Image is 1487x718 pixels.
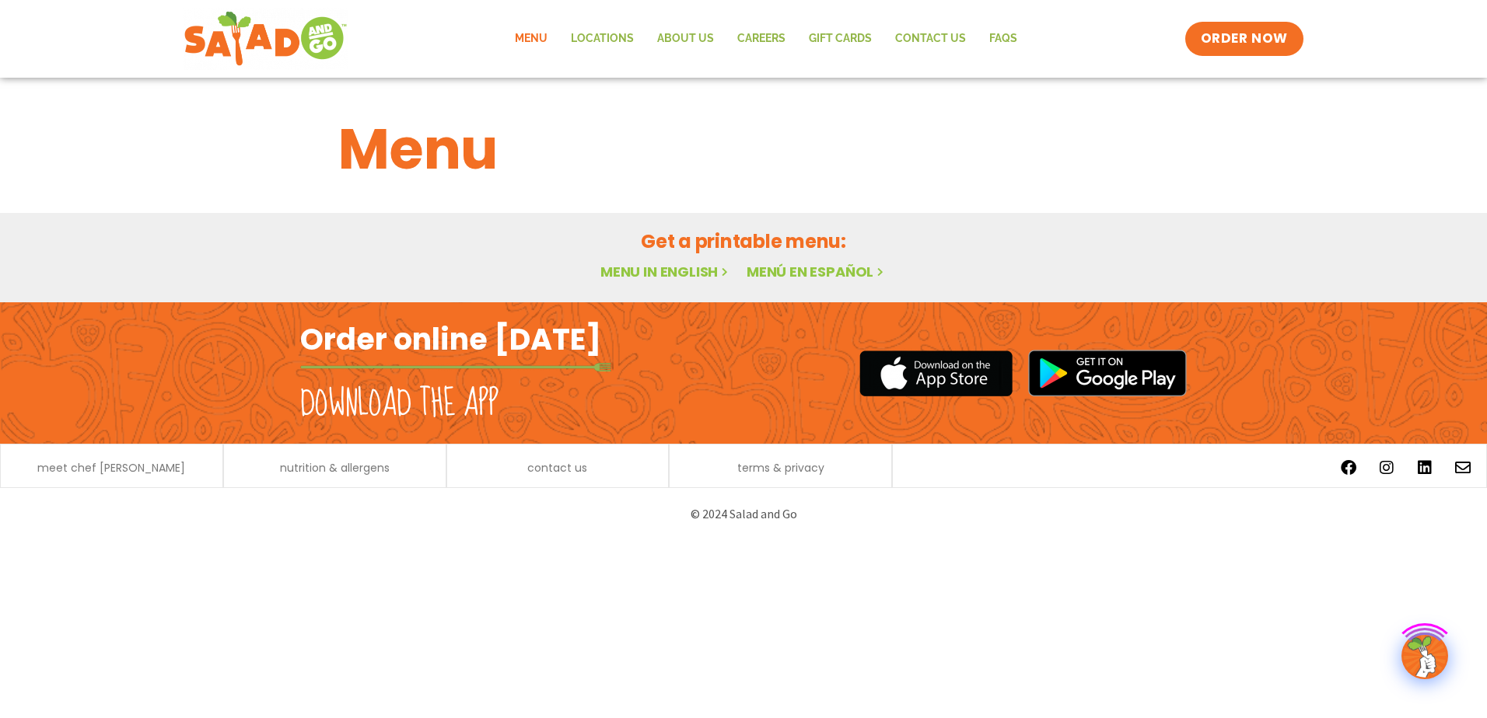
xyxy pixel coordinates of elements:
img: fork [300,363,611,371]
a: Contact Us [883,21,978,57]
h1: Menu [338,107,1149,191]
a: terms & privacy [737,462,824,473]
a: About Us [646,21,726,57]
span: ORDER NOW [1201,30,1288,48]
p: © 2024 Salad and Go [308,504,1179,525]
img: new-SAG-logo-768×292 [184,8,348,70]
a: Locations [559,21,646,57]
a: Menu in English [600,262,731,281]
a: GIFT CARDS [797,21,883,57]
h2: Get a printable menu: [338,228,1149,255]
nav: Menu [503,21,1029,57]
a: Menú en español [747,262,887,281]
a: contact us [527,462,587,473]
h2: Order online [DATE] [300,320,601,358]
a: Menu [503,21,559,57]
h2: Download the app [300,382,499,426]
a: ORDER NOW [1185,22,1303,56]
a: Careers [726,21,797,57]
a: meet chef [PERSON_NAME] [37,462,185,473]
img: appstore [859,348,1013,399]
a: FAQs [978,21,1029,57]
img: google_play [1028,350,1187,396]
a: nutrition & allergens [280,462,390,473]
